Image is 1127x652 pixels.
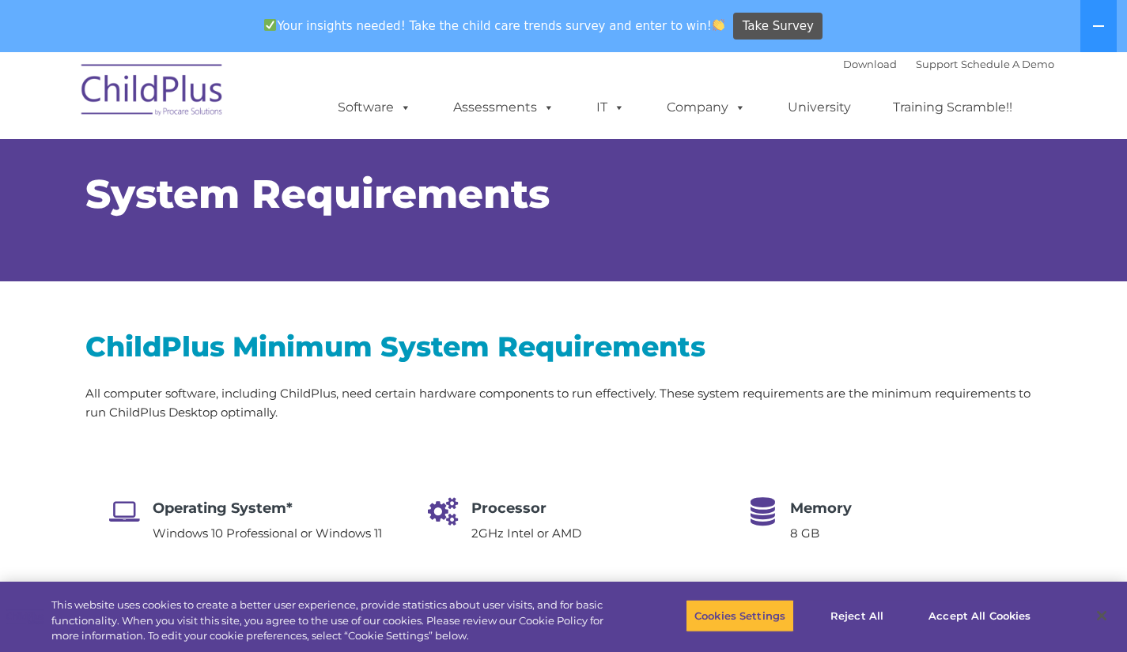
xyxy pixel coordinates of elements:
[961,58,1054,70] a: Schedule A Demo
[772,92,867,123] a: University
[471,499,546,517] span: Processor
[85,384,1042,422] p: All computer software, including ChildPlus, need certain hardware components to run effectively. ...
[877,92,1028,123] a: Training Scramble!!
[790,499,852,517] span: Memory
[651,92,762,123] a: Company
[153,524,382,543] p: Windows 10 Professional or Windows 11
[713,19,724,31] img: 👏
[471,526,581,541] span: 2GHz Intel or AMD
[153,497,382,519] h4: Operating System*
[478,92,527,104] span: Last name
[51,597,620,644] div: This website uses cookies to create a better user experience, provide statistics about user visit...
[478,156,546,168] span: Phone number
[74,53,232,132] img: ChildPlus by Procare Solutions
[581,92,641,123] a: IT
[686,599,794,632] button: Cookies Settings
[920,599,1039,632] button: Accept All Cookies
[916,58,958,70] a: Support
[843,58,897,70] a: Download
[264,19,276,31] img: ✅
[85,329,1042,364] h2: ChildPlus Minimum System Requirements
[743,13,814,40] span: Take Survey
[1084,598,1119,633] button: Close
[258,10,732,41] span: Your insights needed! Take the child care trends survey and enter to win!
[843,58,1054,70] font: |
[437,92,570,123] a: Assessments
[322,92,427,123] a: Software
[733,13,823,40] a: Take Survey
[85,170,550,218] span: System Requirements
[790,526,819,541] span: 8 GB
[807,599,906,632] button: Reject All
